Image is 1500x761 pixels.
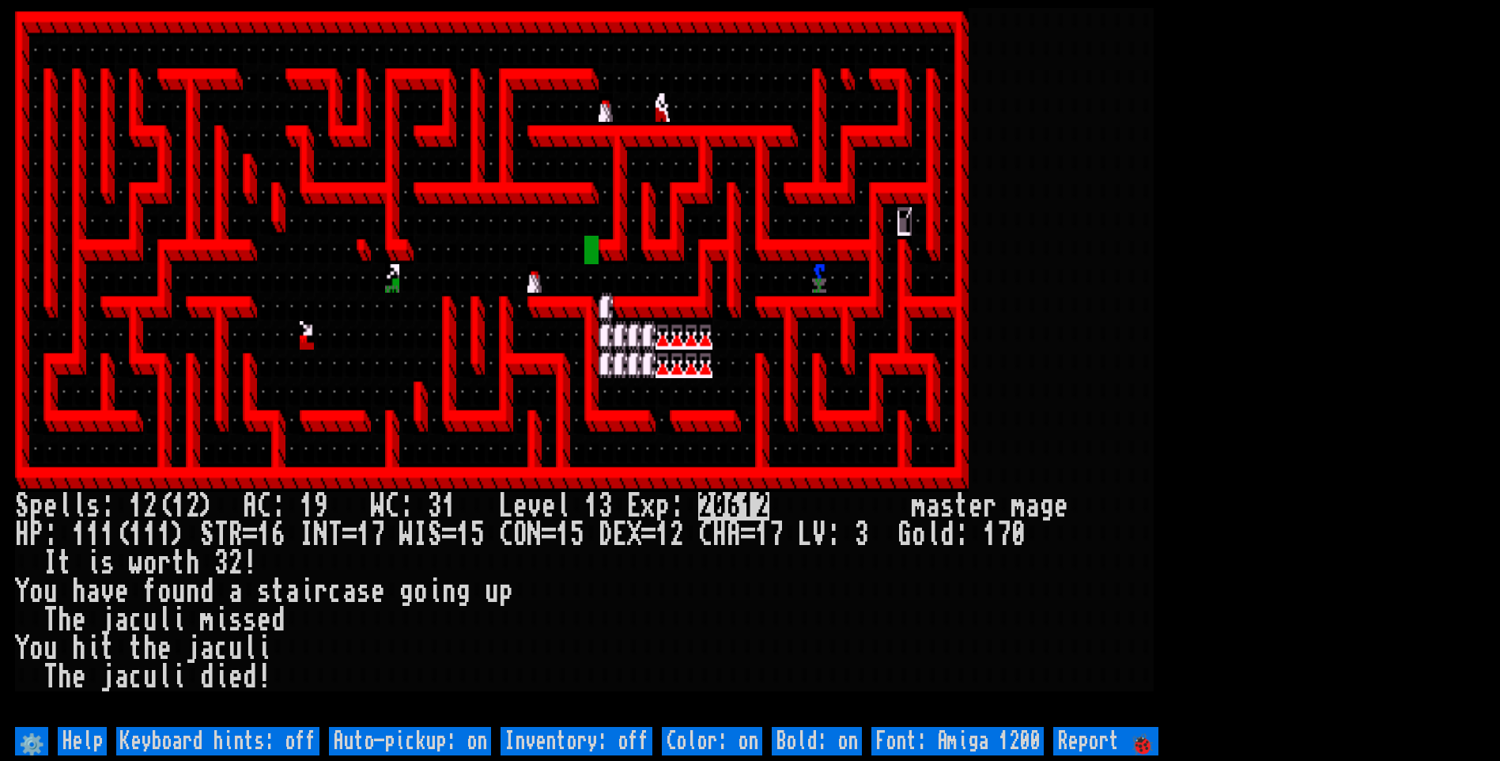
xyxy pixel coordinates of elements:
[271,492,285,521] div: :
[200,634,214,663] div: a
[442,521,456,549] div: =
[229,577,243,606] div: a
[855,521,869,549] div: 3
[399,577,414,606] div: g
[157,663,172,691] div: l
[727,492,741,521] mark: 6
[129,663,143,691] div: c
[143,577,157,606] div: f
[100,521,115,549] div: 1
[983,492,997,521] div: r
[499,492,513,521] div: L
[300,521,314,549] div: I
[727,521,741,549] div: A
[926,492,940,521] div: a
[43,521,58,549] div: :
[200,663,214,691] div: d
[172,577,186,606] div: u
[15,492,29,521] div: S
[1040,492,1054,521] div: g
[399,492,414,521] div: :
[229,606,243,634] div: s
[172,521,186,549] div: )
[1011,521,1026,549] div: 0
[501,727,652,755] input: Inventory: off
[485,577,499,606] div: u
[72,492,86,521] div: l
[100,549,115,577] div: s
[186,492,200,521] div: 2
[940,492,954,521] div: s
[186,549,200,577] div: h
[243,606,257,634] div: s
[257,606,271,634] div: e
[200,492,214,521] div: )
[371,492,385,521] div: W
[741,492,755,521] mark: 1
[599,492,613,521] div: 3
[157,492,172,521] div: (
[143,634,157,663] div: h
[641,492,656,521] div: x
[542,492,556,521] div: e
[969,492,983,521] div: e
[656,521,670,549] div: 1
[229,521,243,549] div: R
[186,577,200,606] div: n
[371,577,385,606] div: e
[172,492,186,521] div: 1
[357,521,371,549] div: 1
[115,577,129,606] div: e
[556,492,570,521] div: l
[257,492,271,521] div: C
[499,577,513,606] div: p
[214,606,229,634] div: i
[342,577,357,606] div: a
[15,634,29,663] div: Y
[143,549,157,577] div: o
[157,606,172,634] div: l
[29,492,43,521] div: p
[157,549,172,577] div: r
[257,634,271,663] div: i
[414,521,428,549] div: I
[257,663,271,691] div: !
[129,549,143,577] div: w
[741,521,755,549] div: =
[200,606,214,634] div: m
[871,727,1044,755] input: Font: Amiga 1200
[58,549,72,577] div: t
[670,492,684,521] div: :
[58,606,72,634] div: h
[300,577,314,606] div: i
[912,521,926,549] div: o
[812,521,826,549] div: V
[300,492,314,521] div: 1
[100,492,115,521] div: :
[43,492,58,521] div: e
[43,606,58,634] div: T
[641,521,656,549] div: =
[314,492,328,521] div: 9
[670,521,684,549] div: 2
[257,577,271,606] div: s
[200,577,214,606] div: d
[499,521,513,549] div: C
[29,634,43,663] div: o
[86,577,100,606] div: a
[229,663,243,691] div: e
[428,577,442,606] div: i
[328,521,342,549] div: T
[954,521,969,549] div: :
[613,521,627,549] div: E
[599,521,613,549] div: D
[214,521,229,549] div: T
[243,663,257,691] div: d
[43,577,58,606] div: u
[513,521,527,549] div: O
[43,663,58,691] div: T
[627,492,641,521] div: E
[456,521,470,549] div: 1
[143,663,157,691] div: u
[100,577,115,606] div: v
